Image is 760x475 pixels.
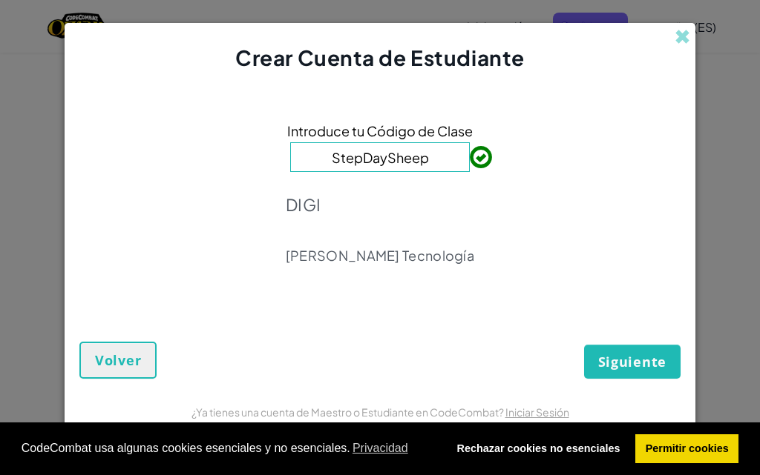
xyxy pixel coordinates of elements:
span: ¿Ya tienes una cuenta de Maestro o Estudiante en CodeCombat? [191,405,505,419]
span: Volver [95,351,141,369]
span: CodeCombat usa algunas cookies esenciales y no esenciales. [22,437,435,459]
p: DIGI [286,194,474,215]
span: Siguiente [598,353,666,371]
a: learn more about cookies [350,437,410,459]
button: Siguiente [584,345,681,379]
button: Volver [79,342,157,379]
p: [PERSON_NAME] Tecnología [286,247,474,265]
span: Introduce tu Código de Clase [287,120,473,142]
a: Iniciar Sesión [505,405,569,419]
a: deny cookies [447,434,630,464]
a: allow cookies [635,434,738,464]
span: Crear Cuenta de Estudiante [235,44,525,70]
